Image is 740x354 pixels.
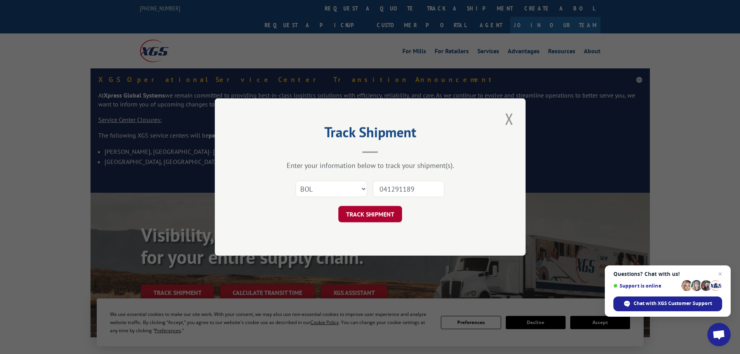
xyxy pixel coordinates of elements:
[613,283,679,289] span: Support is online
[613,296,722,311] span: Chat with XGS Customer Support
[254,127,487,141] h2: Track Shipment
[503,108,516,129] button: Close modal
[613,271,722,277] span: Questions? Chat with us!
[338,206,402,222] button: TRACK SHIPMENT
[634,300,712,307] span: Chat with XGS Customer Support
[254,161,487,170] div: Enter your information below to track your shipment(s).
[373,181,444,197] input: Number(s)
[707,323,731,346] a: Open chat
